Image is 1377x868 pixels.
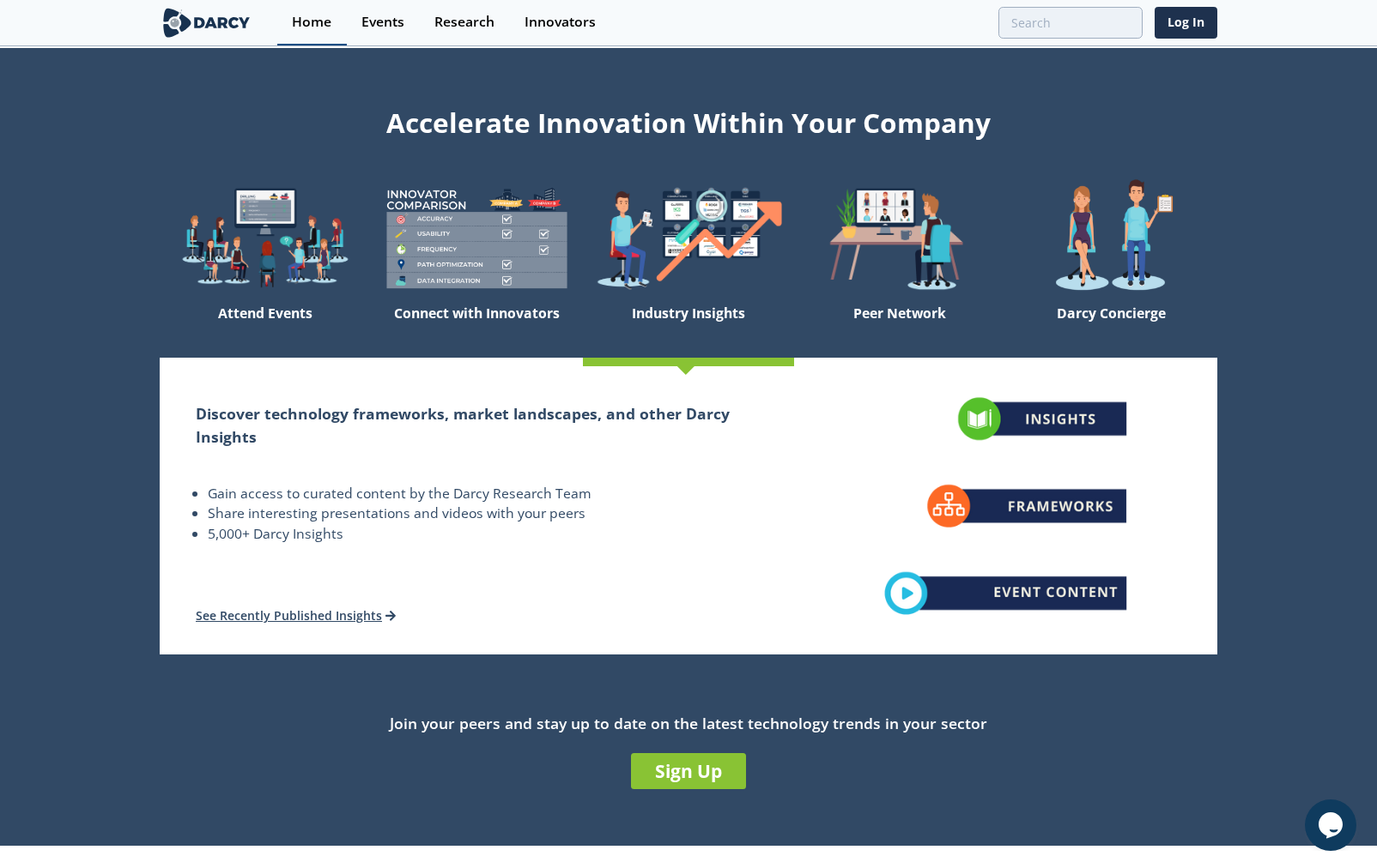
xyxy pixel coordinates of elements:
[631,753,746,789] a: Sign Up
[1006,298,1217,358] div: Darcy Concierge
[847,360,1165,652] img: industry-insights-46702bb6d5ea356566c85124c7f03101.png
[361,15,404,29] div: Events
[583,178,794,298] img: welcome-find-a12191a34a96034fcac36f4ff4d37733.png
[583,298,794,358] div: Industry Insights
[794,298,1005,358] div: Peer Network
[196,607,396,624] a: See Recently Published Insights
[525,15,596,29] div: Innovators
[1305,799,1360,851] iframe: chat widget
[208,503,758,524] li: Share interesting presentations and videos with your peers
[1155,7,1217,39] a: Log In
[208,484,758,504] li: Gain access to curated content by the Darcy Research Team
[998,7,1143,39] input: Advanced Search
[434,15,494,29] div: Research
[794,178,1005,298] img: welcome-attend-b816887fc24c32c29d1763c6e0ddb6e6.png
[196,402,758,448] h2: Discover technology frameworks, market landscapes, and other Darcy Insights
[160,178,371,298] img: welcome-explore-560578ff38cea7c86bcfe544b5e45342.png
[208,524,758,545] li: 5,000+ Darcy Insights
[1006,178,1217,298] img: welcome-concierge-wide-20dccca83e9cbdbb601deee24fb8df72.png
[371,298,582,358] div: Connect with Innovators
[160,96,1217,142] div: Accelerate Innovation Within Your Company
[371,178,582,298] img: welcome-compare-1b687586299da8f117b7ac84fd957760.png
[292,15,331,29] div: Home
[160,8,253,38] img: logo-wide.svg
[160,298,371,358] div: Attend Events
